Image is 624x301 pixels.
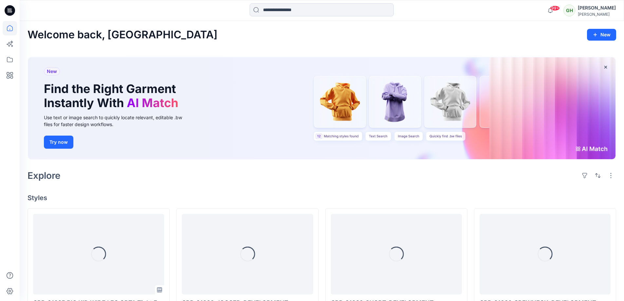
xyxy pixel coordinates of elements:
[28,29,217,41] h2: Welcome back, [GEOGRAPHIC_DATA]
[44,82,181,110] h1: Find the Right Garment Instantly With
[44,136,73,149] button: Try now
[44,114,191,128] div: Use text or image search to quickly locate relevant, editable .bw files for faster design workflows.
[47,67,57,75] span: New
[28,194,616,202] h4: Styles
[563,5,575,16] div: GH
[578,4,616,12] div: [PERSON_NAME]
[127,96,178,110] span: AI Match
[28,170,61,181] h2: Explore
[578,12,616,17] div: [PERSON_NAME]
[550,6,560,11] span: 99+
[587,29,616,41] button: New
